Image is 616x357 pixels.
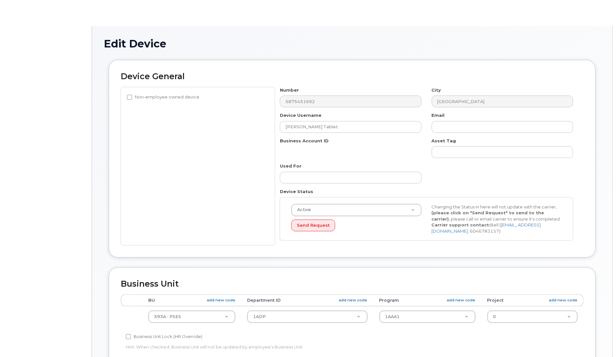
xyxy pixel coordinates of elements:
div: Changing the Status in here will not update with the carrier, , please call or email carrier to e... [426,204,567,234]
input: Business Unit Lock (HR Override) [126,334,131,339]
th: Program [373,295,481,306]
label: City [432,87,441,93]
span: 0 [493,314,496,319]
span: 1ADP [253,314,266,319]
label: Used For [280,163,301,169]
input: Non-employee owned device [127,95,132,100]
label: Business Unit Lock (HR Override) [126,333,202,341]
a: 0 [488,311,577,323]
label: Number [280,87,299,93]
button: Send Request [291,220,335,232]
label: Device Status [280,188,313,195]
p: Hint: When checked, Business Unit will not be updated by employee's Business Unit [126,344,424,350]
th: Project [481,295,584,306]
label: Email [432,112,445,118]
a: add new code [207,297,235,303]
a: [EMAIL_ADDRESS][DOMAIN_NAME] [431,222,541,234]
a: add new code [339,297,368,303]
a: add new code [549,297,577,303]
span: Active [293,207,311,213]
strong: Carrier support contact: [431,222,490,227]
a: 1ADP [247,311,367,323]
a: 1AAA1 [380,311,475,323]
span: 1AAA1 [385,314,400,319]
label: Non-employee owned device [127,93,199,101]
th: Department ID [241,295,373,306]
a: Active [292,204,421,216]
label: Asset Tag [432,138,456,144]
a: add new code [447,297,476,303]
span: 593A - PSES [154,314,181,319]
strong: (please click on "Send Request" to send to the carrier) [431,210,544,222]
h2: Device General [121,72,584,81]
h1: Edit Device [104,38,601,49]
h2: Business Unit [121,279,584,289]
th: BU [142,295,241,306]
label: Device Username [280,112,321,118]
label: Business Account ID [280,138,329,144]
a: 593A - PSES [149,311,235,323]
